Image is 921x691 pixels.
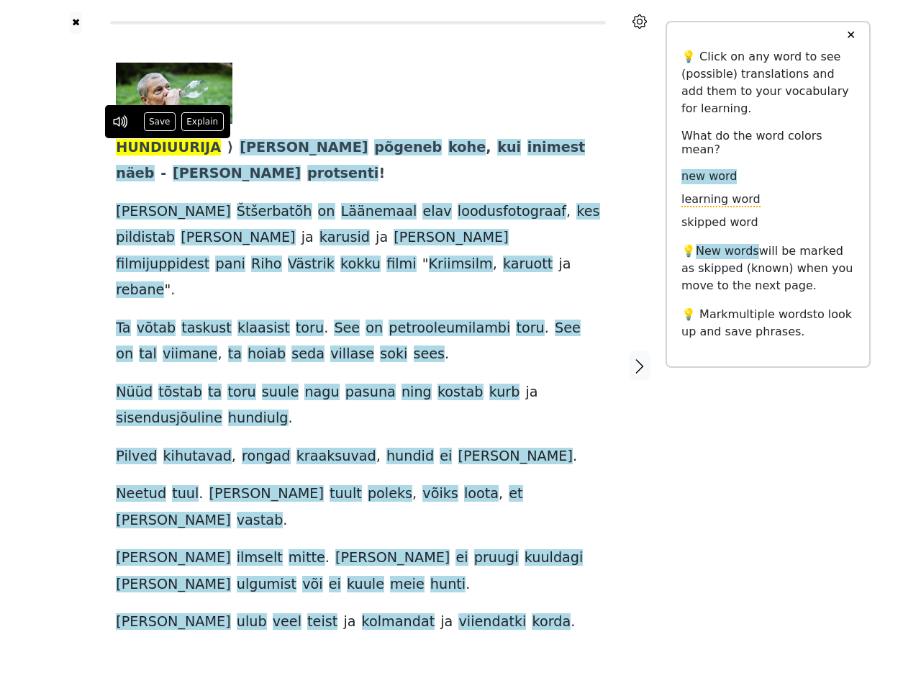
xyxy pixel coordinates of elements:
[422,485,458,503] span: võiks
[116,410,222,428] span: sisendusjõuline
[237,320,290,338] span: klaasist
[499,485,503,503] span: ,
[158,384,202,402] span: tõstab
[486,139,491,157] span: ,
[525,384,537,402] span: ja
[576,203,599,221] span: kes
[181,320,231,338] span: taskust
[401,384,432,402] span: ning
[440,613,453,631] span: ja
[181,229,295,247] span: [PERSON_NAME]
[681,129,855,156] h6: What do the word colors mean?
[116,165,154,183] span: näeb
[137,320,176,338] span: võtab
[458,448,573,466] span: [PERSON_NAME]
[289,410,293,428] span: .
[681,192,761,207] span: learning word
[296,448,376,466] span: kraaksuvad
[199,485,203,503] span: .
[163,448,232,466] span: kihutavad
[466,576,470,594] span: .
[497,139,521,157] span: kui
[341,203,417,221] span: Läänemaal
[301,229,314,247] span: ja
[237,576,296,594] span: ulgumist
[70,12,82,34] button: ✖
[228,410,289,428] span: hundiulg
[116,384,153,402] span: Nüüd
[474,549,519,567] span: pruugi
[144,112,176,131] button: Save
[374,139,442,157] span: põgeneb
[509,485,522,503] span: et
[429,256,493,274] span: Kriimsilm
[503,256,553,274] span: karuott
[440,448,452,466] span: ei
[307,165,378,183] span: protsenti
[380,345,407,363] span: soki
[527,139,585,157] span: inimest
[209,485,324,503] span: [PERSON_NAME]
[227,139,234,157] span: ⟩
[296,320,324,338] span: toru
[116,256,209,274] span: filmijuppidest
[288,256,335,274] span: Västrik
[838,22,864,48] button: ✕
[181,112,224,131] button: Explain
[696,244,759,259] span: New words
[329,576,341,594] span: ei
[208,384,222,402] span: ta
[302,576,322,594] span: või
[681,169,737,184] span: new word
[422,203,451,221] span: elav
[422,256,429,274] span: "
[545,320,549,338] span: .
[681,215,758,230] span: skipped word
[116,549,230,567] span: [PERSON_NAME]
[237,203,312,221] span: Štšerbatõh
[116,613,230,631] span: [PERSON_NAME]
[304,384,339,402] span: nagu
[412,485,417,503] span: ,
[525,549,584,567] span: kuuldagi
[437,384,484,402] span: kostab
[493,256,497,274] span: ,
[173,165,301,183] span: [PERSON_NAME]
[458,613,526,631] span: viiendatki
[139,345,157,363] span: tal
[319,229,370,247] span: karusid
[172,485,199,503] span: tuul
[240,139,368,157] span: [PERSON_NAME]
[558,256,571,274] span: ja
[237,512,283,530] span: vastab
[330,345,374,363] span: villase
[289,549,325,567] span: mitte
[232,448,236,466] span: ,
[116,139,221,157] span: HUNDIUURIJA
[366,320,383,338] span: on
[343,613,355,631] span: ja
[215,256,245,274] span: pani
[116,485,166,503] span: Neetud
[345,384,396,402] span: pasuna
[532,613,571,631] span: korda
[573,448,577,466] span: .
[116,63,232,124] img: 17167502t1h4266.jpg
[116,229,175,247] span: pildistab
[378,165,385,183] span: !
[414,345,445,363] span: sees
[116,281,164,299] span: rebane
[324,320,328,338] span: .
[681,243,855,294] p: 💡 will be marked as skipped (known) when you move to the next page.
[116,345,133,363] span: on
[516,320,544,338] span: toru
[489,384,520,402] span: kurb
[228,345,242,363] span: ta
[464,485,499,503] span: loota
[430,576,466,594] span: hunti
[681,306,855,340] p: 💡 Mark to look up and save phrases.
[681,48,855,117] p: 💡 Click on any word to see (possible) translations and add them to your vocabulary for learning.
[390,576,425,594] span: meie
[728,307,813,321] span: multiple words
